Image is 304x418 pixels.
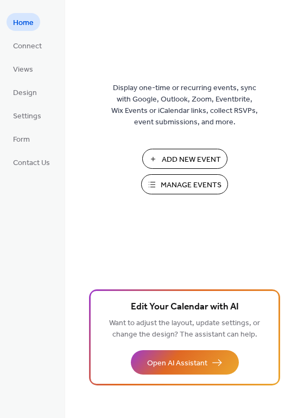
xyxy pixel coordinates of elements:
span: Edit Your Calendar with AI [131,300,239,315]
button: Add New Event [142,149,227,169]
span: Want to adjust the layout, update settings, or change the design? The assistant can help. [109,316,260,342]
a: Settings [7,106,48,124]
span: Open AI Assistant [147,358,207,369]
span: Views [13,64,33,75]
span: Manage Events [161,180,221,191]
span: Home [13,17,34,29]
a: Views [7,60,40,78]
span: Design [13,87,37,99]
span: Display one-time or recurring events, sync with Google, Outlook, Zoom, Eventbrite, Wix Events or ... [111,83,258,128]
a: Design [7,83,43,101]
span: Form [13,134,30,145]
a: Home [7,13,40,31]
button: Open AI Assistant [131,350,239,375]
a: Form [7,130,36,148]
span: Settings [13,111,41,122]
a: Connect [7,36,48,54]
span: Add New Event [162,154,221,166]
a: Contact Us [7,153,56,171]
span: Contact Us [13,157,50,169]
button: Manage Events [141,174,228,194]
span: Connect [13,41,42,52]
